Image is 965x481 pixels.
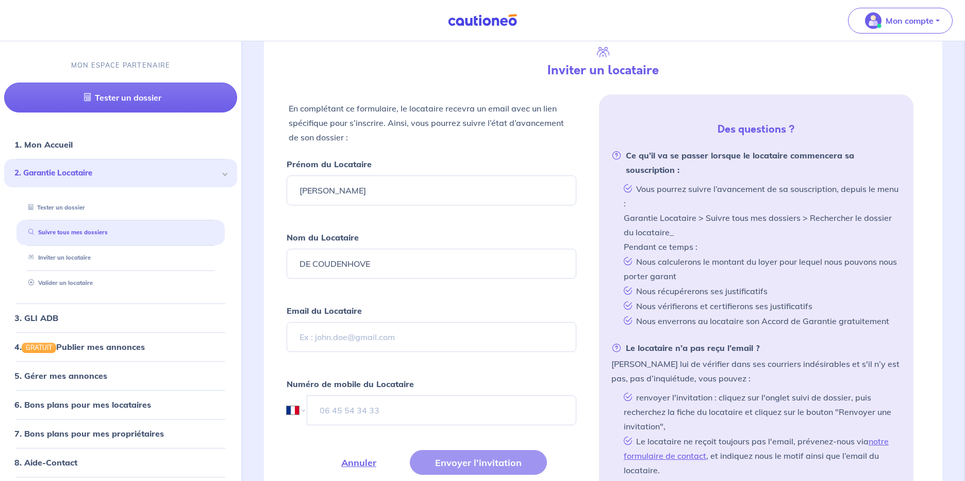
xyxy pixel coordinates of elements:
[14,167,219,179] span: 2. Garantie Locataire
[620,313,901,328] li: Nous enverrons au locataire son Accord de Garantie gratuitement
[620,283,901,298] li: Nous récupérerons ses justificatifs
[287,175,576,205] input: Ex : John
[16,275,225,292] div: Valider un locataire
[289,101,574,145] p: En complétant ce formulaire, le locataire recevra un email avec un lien spécifique pour s’inscrir...
[620,254,901,283] li: Nous calculerons le montant du loyer pour lequel nous pouvons nous porter garant
[620,434,901,477] li: Le locataire ne reçoit toujours pas l'email, prévenez-nous via , et indiquez nous le motif ainsi ...
[865,12,881,29] img: illu_account_valid_menu.svg
[24,254,91,261] a: Inviter un locataire
[603,123,909,136] h5: Des questions ?
[14,342,145,352] a: 4.GRATUITPublier mes annonces
[14,457,77,468] a: 8. Aide-Contact
[444,14,521,27] img: Cautioneo
[443,63,763,78] h4: Inviter un locataire
[287,249,576,279] input: Ex : Durand
[24,279,93,286] a: Valider un locataire
[4,83,237,113] a: Tester un dossier
[71,60,171,70] p: MON ESPACE PARTENAIRE
[14,399,151,410] a: 6. Bons plans pour mes locataires
[287,159,372,169] strong: Prénom du Locataire
[4,423,237,444] div: 7. Bons plans pour mes propriétaires
[14,371,107,381] a: 5. Gérer mes annonces
[4,308,237,328] div: 3. GLI ADB
[16,225,225,242] div: Suivre tous mes dossiers
[620,181,901,254] li: Vous pourrez suivre l’avancement de sa souscription, depuis le menu : Garantie Locataire > Suivre...
[16,249,225,266] div: Inviter un locataire
[4,134,237,155] div: 1. Mon Accueil
[4,365,237,386] div: 5. Gérer mes annonces
[4,159,237,187] div: 2. Garantie Locataire
[611,341,901,477] li: [PERSON_NAME] lui de vérifier dans ses courriers indésirables et s'il n’y est pas, pas d’inquiétu...
[4,336,237,357] div: 4.GRATUITPublier mes annonces
[624,436,889,461] a: notre formulaire de contact
[4,394,237,415] div: 6. Bons plans pour mes locataires
[287,232,359,243] strong: Nom du Locataire
[24,229,108,236] a: Suivre tous mes dossiers
[14,313,58,323] a: 3. GLI ADB
[620,390,901,434] li: renvoyer l'invitation : cliquez sur l'onglet suivi de dossier, puis recherchez la fiche du locata...
[620,298,901,313] li: Nous vérifierons et certifierons ses justificatifs
[287,322,576,352] input: Ex : john.doe@gmail.com
[16,199,225,216] div: Tester un dossier
[307,395,576,425] input: 06 45 54 34 33
[316,450,402,475] button: Annuler
[14,428,164,439] a: 7. Bons plans pour mes propriétaires
[4,452,237,473] div: 8. Aide-Contact
[848,8,953,34] button: illu_account_valid_menu.svgMon compte
[287,379,414,389] strong: Numéro de mobile du Locataire
[24,204,85,211] a: Tester un dossier
[14,139,73,150] a: 1. Mon Accueil
[611,341,760,355] strong: Le locataire n’a pas reçu l’email ?
[611,148,901,177] strong: Ce qu’il va se passer lorsque le locataire commencera sa souscription :
[287,306,362,316] strong: Email du Locataire
[886,14,934,27] p: Mon compte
